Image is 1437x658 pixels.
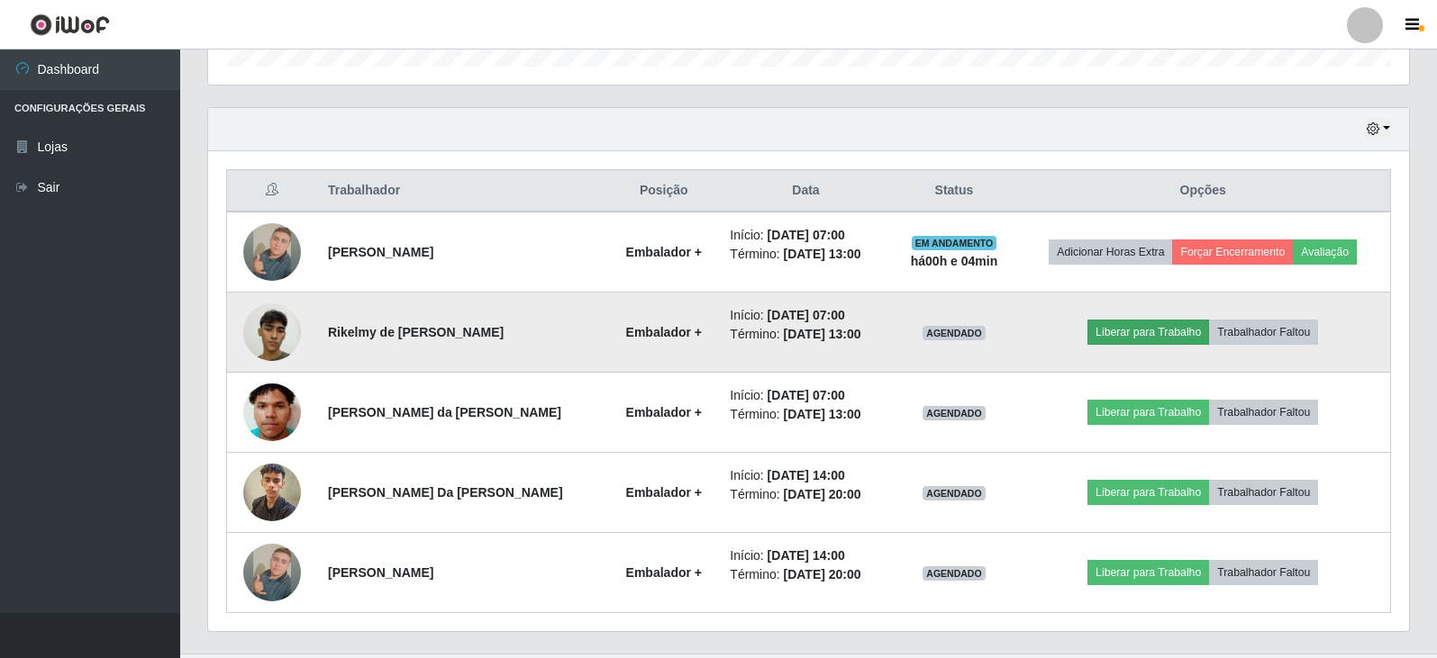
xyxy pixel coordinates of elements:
button: Trabalhador Faltou [1209,320,1318,345]
li: Início: [730,386,881,405]
strong: Embalador + [626,405,702,419]
img: 1752573650429.jpeg [243,201,301,303]
th: Status [893,170,1016,212]
th: Data [719,170,892,212]
button: Trabalhador Faltou [1209,560,1318,585]
img: 1752535876066.jpeg [243,293,301,370]
button: Liberar para Trabalho [1087,480,1209,505]
strong: Embalador + [626,565,702,580]
li: Início: [730,466,881,485]
li: Início: [730,306,881,325]
time: [DATE] 14:00 [768,548,845,563]
li: Início: [730,546,881,565]
time: [DATE] 07:00 [768,228,845,242]
button: Forçar Encerramento [1172,239,1293,265]
strong: Embalador + [626,485,702,500]
strong: Rikelmy de [PERSON_NAME] [328,325,504,339]
button: Adicionar Horas Extra [1049,239,1172,265]
li: Término: [730,325,881,344]
span: AGENDADO [923,486,986,500]
strong: [PERSON_NAME] [328,565,433,580]
time: [DATE] 13:00 [783,407,860,421]
strong: Embalador + [626,245,702,259]
th: Posição [608,170,719,212]
button: Liberar para Trabalho [1087,400,1209,425]
button: Trabalhador Faltou [1209,480,1318,505]
li: Término: [730,245,881,264]
time: [DATE] 20:00 [783,487,860,501]
time: [DATE] 14:00 [768,468,845,482]
strong: [PERSON_NAME] Da [PERSON_NAME] [328,485,563,500]
span: AGENDADO [923,406,986,420]
th: Opções [1015,170,1390,212]
time: [DATE] 20:00 [783,567,860,581]
time: [DATE] 13:00 [783,327,860,341]
li: Término: [730,405,881,424]
strong: [PERSON_NAME] da [PERSON_NAME] [328,405,561,419]
time: [DATE] 07:00 [768,308,845,322]
button: Avaliação [1293,239,1357,265]
img: 1752537473064.jpeg [243,361,301,464]
li: Término: [730,565,881,584]
button: Liberar para Trabalho [1087,560,1209,585]
button: Liberar para Trabalho [1087,320,1209,345]
th: Trabalhador [317,170,608,212]
strong: há 00 h e 04 min [911,254,998,268]
img: CoreUI Logo [30,14,110,36]
strong: [PERSON_NAME] [328,245,433,259]
span: AGENDADO [923,566,986,581]
time: [DATE] 13:00 [783,247,860,261]
time: [DATE] 07:00 [768,388,845,402]
li: Término: [730,485,881,504]
span: EM ANDAMENTO [912,236,997,250]
strong: Embalador + [626,325,702,339]
span: AGENDADO [923,326,986,340]
li: Início: [730,226,881,245]
img: 1752573650429.jpeg [243,521,301,624]
img: 1752515329237.jpeg [243,454,301,530]
button: Trabalhador Faltou [1209,400,1318,425]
